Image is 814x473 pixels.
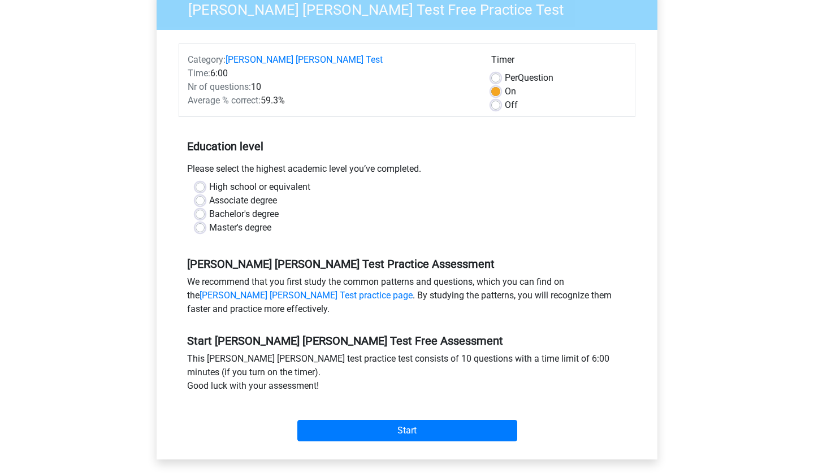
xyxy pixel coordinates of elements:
[188,95,261,106] span: Average % correct:
[505,72,518,83] span: Per
[209,207,279,221] label: Bachelor's degree
[187,334,627,348] h5: Start [PERSON_NAME] [PERSON_NAME] Test Free Assessment
[200,290,413,301] a: [PERSON_NAME] [PERSON_NAME] Test practice page
[179,352,635,397] div: This [PERSON_NAME] [PERSON_NAME] test practice test consists of 10 questions with a time limit of...
[188,54,226,65] span: Category:
[187,257,627,271] h5: [PERSON_NAME] [PERSON_NAME] Test Practice Assessment
[491,53,626,71] div: Timer
[179,80,483,94] div: 10
[187,135,627,158] h5: Education level
[188,68,210,79] span: Time:
[505,98,518,112] label: Off
[297,420,517,441] input: Start
[179,67,483,80] div: 6:00
[179,94,483,107] div: 59.3%
[226,54,383,65] a: [PERSON_NAME] [PERSON_NAME] Test
[505,85,516,98] label: On
[505,71,553,85] label: Question
[188,81,251,92] span: Nr of questions:
[179,275,635,320] div: We recommend that you first study the common patterns and questions, which you can find on the . ...
[209,180,310,194] label: High school or equivalent
[179,162,635,180] div: Please select the highest academic level you’ve completed.
[209,194,277,207] label: Associate degree
[209,221,271,235] label: Master's degree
